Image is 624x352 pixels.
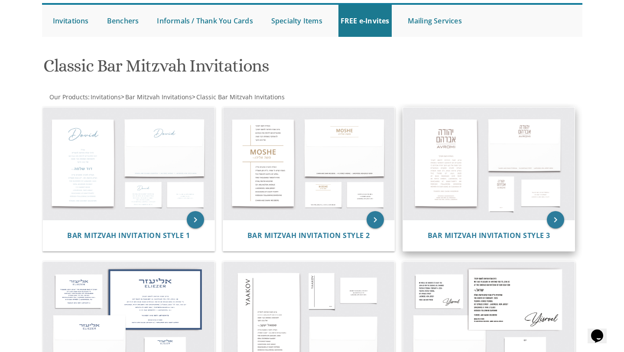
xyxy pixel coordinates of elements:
[428,231,550,240] a: Bar Mitzvah Invitation Style 3
[51,5,91,37] a: Invitations
[338,5,392,37] a: FREE e-Invites
[105,5,141,37] a: Benchers
[125,93,192,101] span: Bar Mitzvah Invitations
[42,93,312,101] div: :
[195,93,285,101] a: Classic Bar Mitzvah Invitations
[43,56,397,82] h1: Classic Bar Mitzvah Invitations
[67,231,190,240] span: Bar Mitzvah Invitation Style 1
[588,317,615,343] iframe: chat widget
[367,211,384,228] a: keyboard_arrow_right
[247,231,370,240] span: Bar Mitzvah Invitation Style 2
[403,108,575,220] img: Bar Mitzvah Invitation Style 3
[124,93,192,101] a: Bar Mitzvah Invitations
[155,5,255,37] a: Informals / Thank You Cards
[187,211,204,228] a: keyboard_arrow_right
[223,108,395,220] img: Bar Mitzvah Invitation Style 2
[269,5,325,37] a: Specialty Items
[192,93,285,101] span: >
[49,93,88,101] a: Our Products
[428,231,550,240] span: Bar Mitzvah Invitation Style 3
[196,93,285,101] span: Classic Bar Mitzvah Invitations
[406,5,464,37] a: Mailing Services
[547,211,564,228] a: keyboard_arrow_right
[67,231,190,240] a: Bar Mitzvah Invitation Style 1
[90,93,121,101] a: Invitations
[43,108,214,220] img: Bar Mitzvah Invitation Style 1
[121,93,192,101] span: >
[247,231,370,240] a: Bar Mitzvah Invitation Style 2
